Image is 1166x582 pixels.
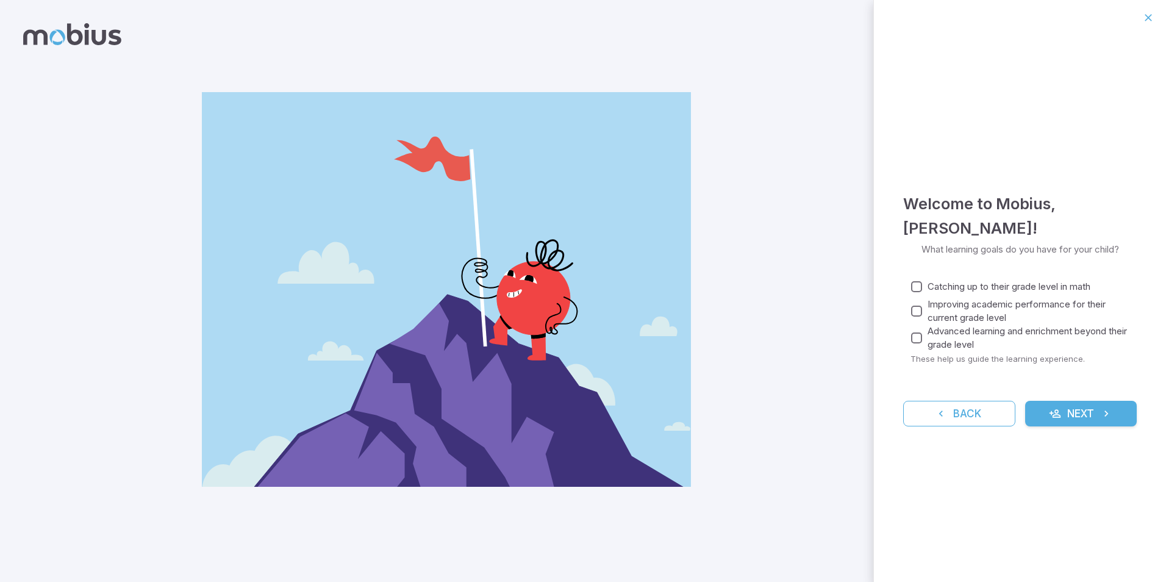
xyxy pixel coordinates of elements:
[903,401,1015,426] button: Back
[903,192,1137,240] h4: Welcome to Mobius , [PERSON_NAME] !
[1025,401,1137,426] button: Next
[928,298,1127,325] span: Improving academic performance for their current grade level
[202,92,691,487] img: parent_2-illustration
[921,243,1119,256] p: What learning goals do you have for your child?
[928,280,1090,293] span: Catching up to their grade level in math
[928,325,1127,351] span: Advanced learning and enrichment beyond their grade level
[910,353,1137,364] p: These help us guide the learning experience.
